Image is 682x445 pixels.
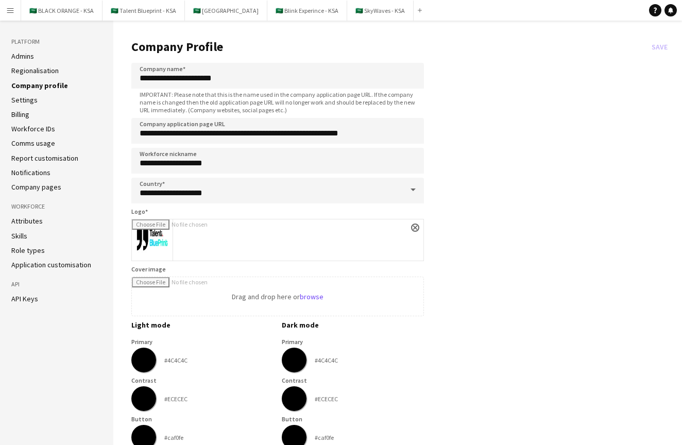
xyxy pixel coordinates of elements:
a: Comms usage [11,139,55,148]
div: #4C4C4C [164,356,187,364]
button: 🇸🇦 [GEOGRAPHIC_DATA] [185,1,267,21]
div: #ECECEC [315,395,338,403]
span: IMPORTANT: Please note that this is the name used in the company application page URL. If the com... [131,91,424,114]
a: Regionalisation [11,66,59,75]
div: #4C4C4C [315,356,338,364]
div: #caf0fe [315,434,334,441]
a: Report customisation [11,153,78,163]
h3: Workforce [11,202,102,211]
h1: Company Profile [131,39,647,55]
a: Admins [11,52,34,61]
a: Role types [11,246,45,255]
a: Company pages [11,182,61,192]
a: API Keys [11,294,38,303]
button: 🇸🇦 Blink Experince - KSA [267,1,347,21]
a: Company profile [11,81,68,90]
a: Notifications [11,168,50,177]
a: Billing [11,110,29,119]
button: 🇸🇦 Talent Blueprint - KSA [103,1,185,21]
a: Application customisation [11,260,91,269]
div: #ECECEC [164,395,187,403]
a: Skills [11,231,27,241]
h3: API [11,280,102,289]
button: 🇸🇦 SkyWaves - KSA [347,1,414,21]
button: 🇸🇦 BLACK ORANGE - KSA [21,1,103,21]
h3: Platform [11,37,102,46]
a: Settings [11,95,38,105]
h3: Light mode [131,320,274,330]
a: Attributes [11,216,43,226]
div: #caf0fe [164,434,183,441]
h3: Dark mode [282,320,424,330]
a: Workforce IDs [11,124,55,133]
